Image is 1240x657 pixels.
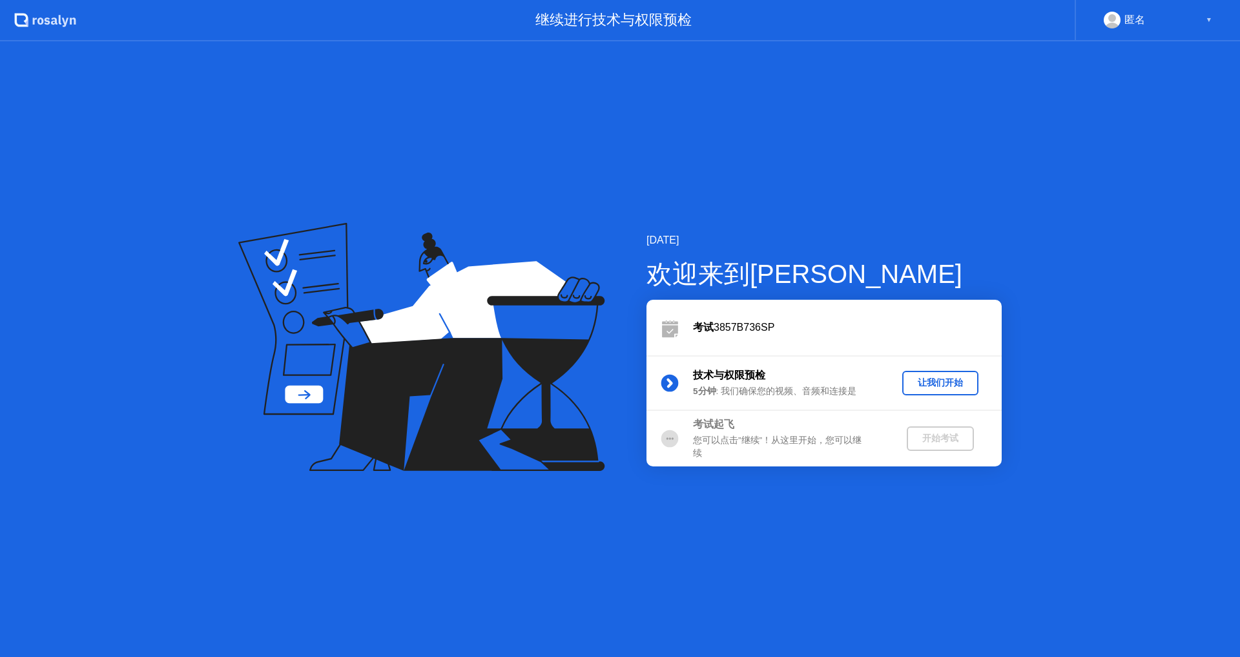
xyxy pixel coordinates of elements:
div: 开始考试 [912,432,969,444]
div: 您可以点击”继续”！从这里开始，您可以继续 [693,434,879,461]
div: 让我们开始 [907,377,973,389]
div: 匿名 [1124,12,1145,28]
b: 考试 [693,322,714,333]
div: ▼ [1206,12,1212,28]
div: 欢迎来到[PERSON_NAME] [646,255,1002,293]
button: 开始考试 [907,426,974,451]
div: : 我们确保您的视频、音频和连接是 [693,385,879,398]
div: 3857B736SP [693,320,1002,335]
b: 技术与权限预检 [693,370,765,381]
b: 5分钟 [693,386,716,396]
div: [DATE] [646,233,1002,248]
button: 让我们开始 [902,371,978,395]
b: 考试起飞 [693,419,734,430]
